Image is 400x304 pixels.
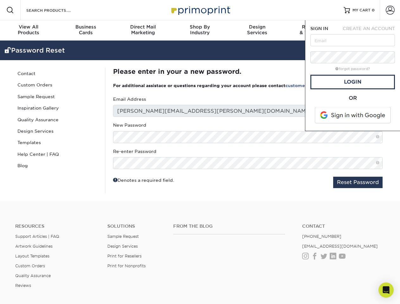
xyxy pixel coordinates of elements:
[57,24,114,35] div: Cards
[113,96,146,102] label: Email Address
[229,24,286,35] div: Services
[15,114,100,125] a: Quality Assurance
[286,24,343,30] span: Resources
[107,224,164,229] h4: Solutions
[15,224,98,229] h4: Resources
[171,24,228,35] div: Industry
[310,26,328,31] span: SIGN IN
[15,91,100,102] a: Sample Request
[114,24,171,35] div: Marketing
[15,68,100,79] a: Contact
[310,75,395,89] a: Login
[229,24,286,30] span: Design
[114,24,171,30] span: Direct Mail
[310,34,395,46] input: Email
[113,83,383,88] h3: For additional assistace or questions regarding your account please contact .
[171,20,228,41] a: Shop ByIndustry
[113,177,174,183] div: Denotes a required field.
[168,3,232,17] img: Primoprint
[15,234,59,239] a: Support Articles | FAQ
[343,26,395,31] span: CREATE AN ACCOUNT
[302,234,341,239] a: [PHONE_NUMBER]
[26,6,87,14] input: SEARCH PRODUCTS.....
[107,254,142,258] a: Print for Resellers
[372,8,375,12] span: 0
[378,282,394,298] div: Open Intercom Messenger
[57,20,114,41] a: BusinessCards
[173,224,285,229] h4: From the Blog
[15,254,49,258] a: Layout Templates
[352,8,371,13] span: MY CART
[113,68,383,75] h2: Please enter in your a new password.
[302,244,378,249] a: [EMAIL_ADDRESS][DOMAIN_NAME]
[229,20,286,41] a: DesignServices
[107,244,138,249] a: Design Services
[310,94,395,102] div: OR
[107,234,139,239] a: Sample Request
[113,148,156,155] label: Re-enter Password
[286,20,343,41] a: Resources& Templates
[302,224,385,229] a: Contact
[15,137,100,148] a: Templates
[15,125,100,137] a: Design Services
[171,24,228,30] span: Shop By
[15,79,100,91] a: Custom Orders
[15,102,100,114] a: Inspiration Gallery
[286,24,343,35] div: & Templates
[113,122,146,128] label: New Password
[333,177,383,188] button: Reset Password
[15,244,53,249] a: Artwork Guidelines
[114,20,171,41] a: Direct MailMarketing
[285,83,325,88] a: customer service
[335,67,370,71] a: forgot password?
[15,160,100,171] a: Blog
[15,149,100,160] a: Help Center | FAQ
[57,24,114,30] span: Business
